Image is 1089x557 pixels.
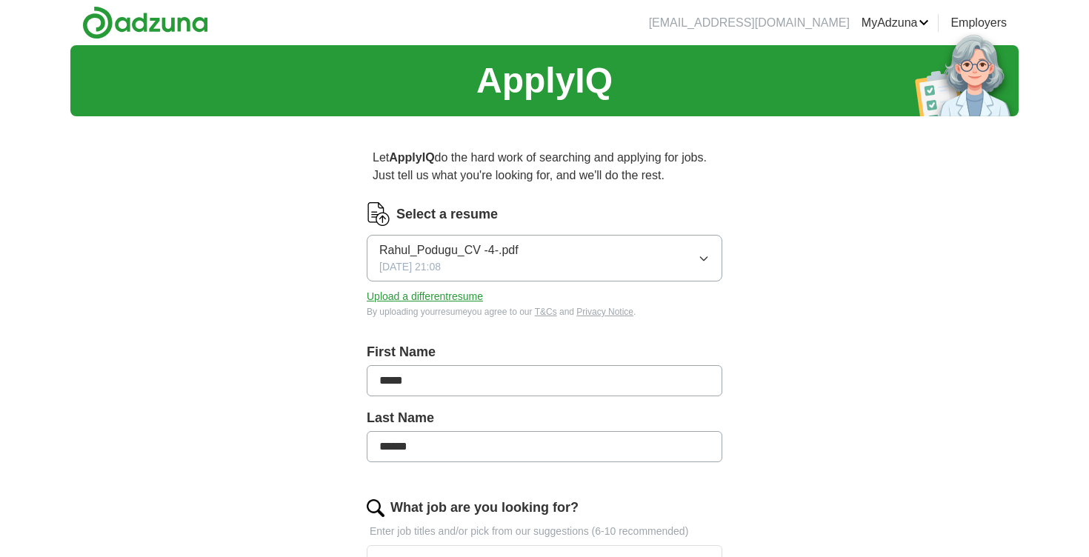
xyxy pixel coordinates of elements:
[367,499,384,517] img: search.png
[396,204,498,224] label: Select a resume
[379,259,441,275] span: [DATE] 21:08
[367,202,390,226] img: CV Icon
[576,307,633,317] a: Privacy Notice
[950,14,1007,32] a: Employers
[367,289,483,304] button: Upload a differentresume
[367,524,722,539] p: Enter job titles and/or pick from our suggestions (6-10 recommended)
[649,14,850,32] li: [EMAIL_ADDRESS][DOMAIN_NAME]
[367,342,722,362] label: First Name
[535,307,557,317] a: T&Cs
[367,235,722,281] button: Rahul_Podugu_CV -4-.pdf[DATE] 21:08
[379,241,519,259] span: Rahul_Podugu_CV -4-.pdf
[367,408,722,428] label: Last Name
[476,54,613,107] h1: ApplyIQ
[389,151,434,164] strong: ApplyIQ
[82,6,208,39] img: Adzuna logo
[367,143,722,190] p: Let do the hard work of searching and applying for jobs. Just tell us what you're looking for, an...
[367,305,722,318] div: By uploading your resume you agree to our and .
[862,14,930,32] a: MyAdzuna
[390,498,579,518] label: What job are you looking for?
